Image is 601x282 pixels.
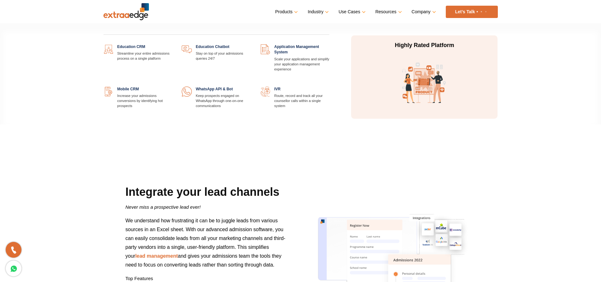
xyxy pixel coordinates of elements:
a: lead management [135,253,178,259]
a: Resources [375,7,401,16]
a: Let’s Talk [446,6,498,18]
h2: Integrate your lead channels [126,184,289,203]
a: Industry [308,7,327,16]
p: Highly Rated Platform [365,42,484,49]
a: Company [412,7,435,16]
a: Use Cases [339,7,364,16]
i: Never miss a prospective lead ever! [126,204,201,210]
span: We understand how frustrating it can be to juggle leads from various sources in an Excel sheet. W... [126,218,286,267]
strong: Top Features [126,276,153,281]
a: Products [275,7,297,16]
